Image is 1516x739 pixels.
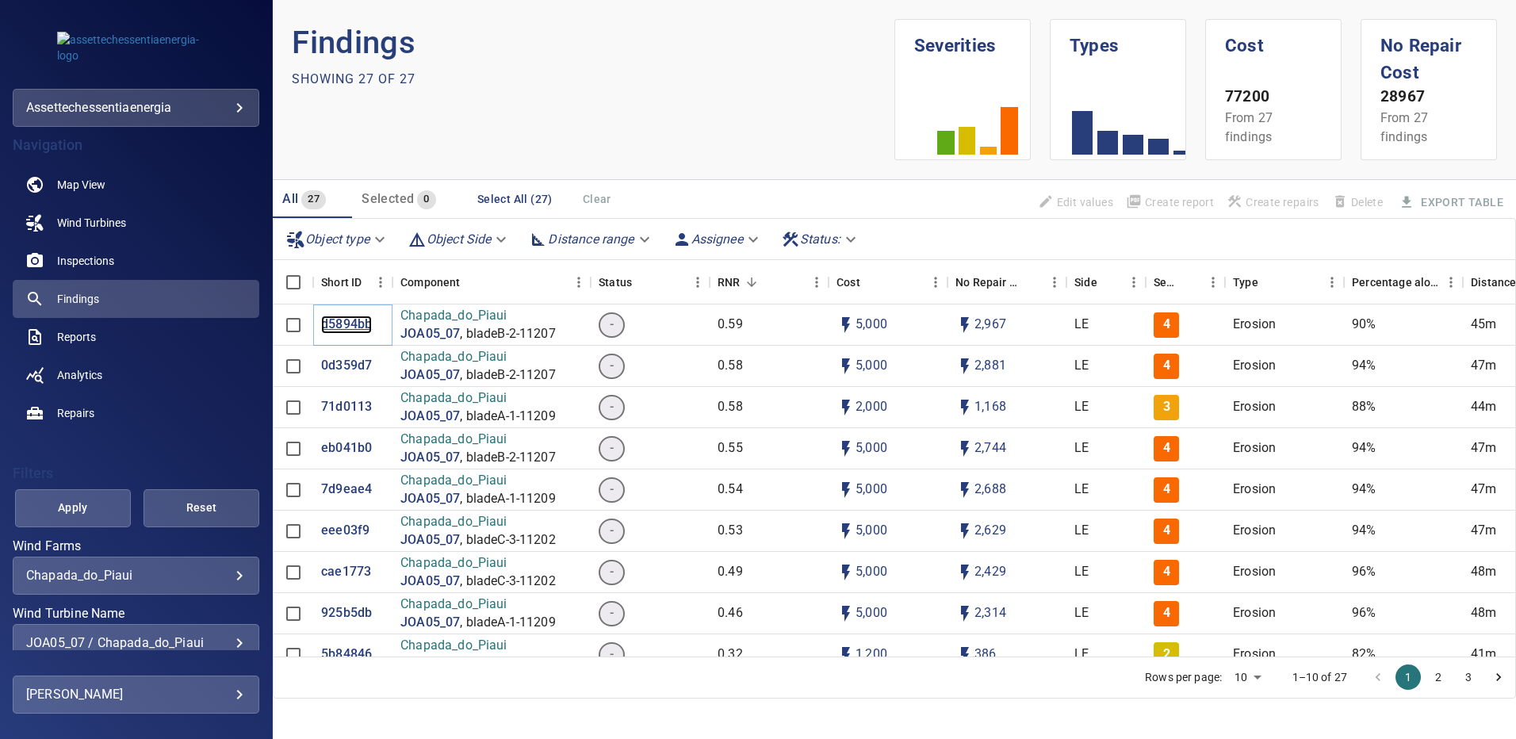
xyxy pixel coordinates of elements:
p: JOA05_07 [400,408,460,426]
a: 0d359d7 [321,357,372,375]
svg: Auto cost [836,604,856,623]
span: Findings that are included in repair orders can not be deleted [1326,189,1389,216]
p: LE [1074,316,1089,334]
span: Reset [163,498,239,518]
a: d5894bb [321,316,372,334]
img: assettechessentiaenergia-logo [57,32,216,63]
p: Chapada_do_Piaui [400,513,556,531]
div: [PERSON_NAME] [26,682,246,707]
p: , bladeA-1-11209 [460,655,555,673]
p: Erosion [1233,645,1276,664]
p: 94% [1352,481,1376,499]
button: Menu [1043,270,1066,294]
a: windturbines noActive [13,204,259,242]
p: cae1773 [321,563,371,581]
a: JOA05_07 [400,572,460,591]
div: assettechessentiaenergia [13,89,259,127]
a: reports noActive [13,318,259,356]
div: Side [1074,260,1097,304]
div: Distance range [523,225,659,253]
p: Erosion [1233,316,1276,334]
span: All [282,191,298,206]
p: 0.58 [718,398,743,416]
button: Sort [1020,271,1043,293]
div: Projected additional costs incurred by waiting 1 year to repair. This is a function of possible i... [955,260,1020,304]
span: Apply the latest inspection filter to create repairs [1220,189,1326,216]
div: JOA05_07 / Chapada_do_Piaui [26,635,246,650]
p: Chapada_do_Piaui [400,431,556,449]
span: From 27 findings [1225,110,1273,144]
button: Sort [461,271,483,293]
div: Status: [775,225,866,253]
span: Map View [57,177,105,193]
span: 27 [301,190,326,209]
div: Short ID [313,260,392,304]
p: 4 [1163,563,1170,581]
button: Go to page 3 [1456,664,1481,690]
button: Sort [741,271,763,293]
p: Chapada_do_Piaui [400,554,556,572]
h4: Filters [13,465,259,481]
p: Erosion [1233,522,1276,540]
div: Side [1066,260,1146,304]
nav: pagination navigation [1363,664,1514,690]
a: repairs noActive [13,394,259,432]
div: Type [1233,260,1258,304]
p: 4 [1163,357,1170,375]
div: Chapada_do_Piaui [26,568,246,583]
span: 0 [417,190,435,209]
p: 2 [1163,645,1170,664]
p: 2,881 [974,357,1006,375]
div: Component [400,260,460,304]
p: , bladeB-2-11207 [460,366,555,385]
svg: Auto impact [955,316,974,335]
span: From 27 findings [1380,110,1428,144]
p: LE [1074,357,1089,375]
p: 5,000 [856,563,887,581]
div: Wind Turbine Name [13,624,259,662]
button: Reset [144,489,259,527]
a: 5b84846 [321,645,372,664]
svg: Auto impact [955,604,974,623]
div: Status [591,260,710,304]
p: LE [1074,439,1089,458]
p: 96% [1352,563,1376,581]
a: JOA05_07 [400,366,460,385]
p: 82% [1352,645,1376,664]
span: Wind Turbines [57,215,126,231]
div: Cost [829,260,947,304]
a: JOA05_07 [400,655,460,673]
p: 5,000 [856,357,887,375]
div: Percentage along [1344,260,1463,304]
span: - [600,563,623,581]
p: Chapada_do_Piaui [400,348,556,366]
p: 47m [1471,357,1496,375]
p: 4 [1163,604,1170,622]
p: 0.53 [718,522,743,540]
span: Reports [57,329,96,345]
p: 94% [1352,522,1376,540]
svg: Auto impact [955,439,974,458]
div: Severity [1154,260,1179,304]
p: Erosion [1233,439,1276,458]
p: 0.55 [718,439,743,458]
p: Erosion [1233,481,1276,499]
div: assettechessentiaenergia [26,95,246,121]
p: JOA05_07 [400,531,460,549]
p: JOA05_07 [400,449,460,467]
p: 77200 [1225,86,1322,109]
span: - [600,604,623,622]
p: , bladeA-1-11209 [460,408,555,426]
div: Component [392,260,591,304]
a: map noActive [13,166,259,204]
div: 10 [1228,666,1266,689]
p: LE [1074,604,1089,622]
div: Object Side [401,225,517,253]
a: eb041b0 [321,439,372,458]
svg: Auto impact [955,563,974,582]
span: Apply [35,498,111,518]
div: The base labour and equipment costs to repair the finding. Does not include the loss of productio... [836,260,860,304]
